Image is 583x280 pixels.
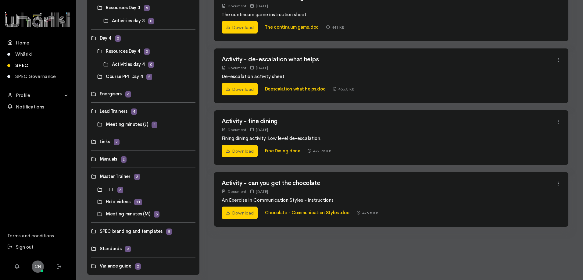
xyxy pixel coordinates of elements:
[222,135,556,142] p: Fining dining activity. Low level de-escalation.
[250,3,268,9] div: [DATE]
[222,83,258,96] a: Download
[7,128,69,142] div: Follow us on LinkedIn
[222,21,258,34] a: Download
[265,86,326,92] a: Deescalation what helps.doc
[356,210,378,216] div: 475.5 KB
[265,210,349,215] a: Chocolate - Communication Styles .doc
[307,148,331,154] div: 472.73 KB
[222,73,556,80] p: De-escalation activity sheet
[222,197,556,204] p: An Exercise in Communication Styles - instructions
[26,128,50,135] iframe: LinkedIn Embedded Content
[222,11,556,18] p: The continuum game instruction sheet.
[250,65,268,71] div: [DATE]
[333,86,355,92] div: 456.5 KB
[250,126,268,133] div: [DATE]
[222,118,556,125] h2: Activity - fine dining
[222,180,556,186] h2: Activity - can you get the chocolate
[222,145,258,158] a: Download
[265,24,319,30] a: The continuum game.doc
[222,56,556,63] h2: Activity - de-escalation what helps
[222,188,246,195] div: Document
[32,261,44,273] a: CH
[265,148,300,154] a: Fine Dining.docx
[222,65,246,71] div: Document
[326,24,345,30] div: 441 KB
[250,188,268,195] div: [DATE]
[222,207,258,219] a: Download
[222,3,246,9] div: Document
[222,126,246,133] div: Document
